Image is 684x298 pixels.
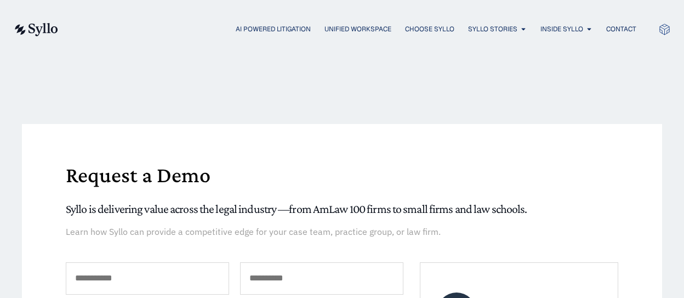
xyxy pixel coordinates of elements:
img: syllo [13,23,58,36]
a: Choose Syllo [405,24,454,34]
a: Unified Workspace [324,24,391,34]
nav: Menu [80,24,636,35]
a: AI Powered Litigation [236,24,311,34]
a: Contact [606,24,636,34]
p: Learn how Syllo can provide a competitive edge for your case team, practice group, or law firm. [66,225,618,238]
a: Syllo Stories [468,24,517,34]
a: Inside Syllo [540,24,583,34]
h5: Syllo is delivering value across the legal industry —from AmLaw 100 firms to small firms and law ... [66,202,618,216]
div: Menu Toggle [80,24,636,35]
h1: Request a Demo [66,164,618,186]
